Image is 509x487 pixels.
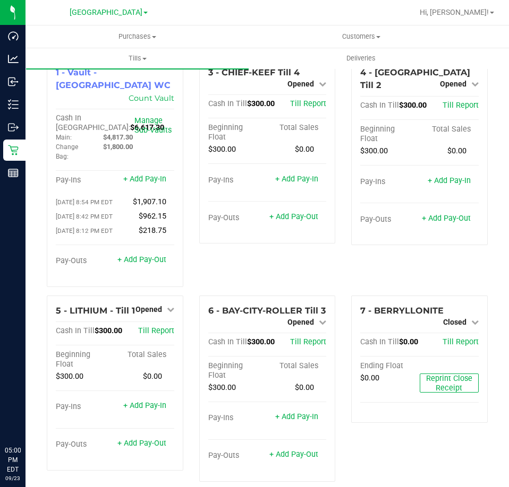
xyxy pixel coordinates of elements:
[208,67,300,77] span: 3 - CHIEF-KEEF Till 4
[8,99,19,110] inline-svg: Inventory
[103,143,133,151] span: $1,800.00
[290,99,326,108] a: Till Report
[440,80,466,88] span: Opened
[56,134,72,141] span: Main:
[269,212,318,221] a: + Add Pay-Out
[250,32,472,41] span: Customers
[8,76,19,87] inline-svg: Inbound
[287,318,314,326] span: Opened
[360,215,419,224] div: Pay-Outs
[208,451,267,460] div: Pay-Outs
[287,80,314,88] span: Opened
[208,361,267,380] div: Beginning Float
[208,413,267,423] div: Pay-Ins
[399,337,418,346] span: $0.00
[56,227,113,234] span: [DATE] 8:12 PM EDT
[208,306,326,316] span: 6 - BAY-CITY-ROLLER Till 3
[26,54,249,63] span: Tills
[138,326,174,335] a: Till Report
[360,306,444,316] span: 7 - BERRYLLONITE
[399,101,427,110] span: $300.00
[208,337,247,346] span: Cash In Till
[249,47,473,69] a: Deliveries
[56,440,115,449] div: Pay-Outs
[443,101,479,110] a: Till Report
[267,361,326,371] div: Total Sales
[420,8,489,16] span: Hi, [PERSON_NAME]!
[95,326,122,335] span: $300.00
[422,214,471,223] a: + Add Pay-Out
[56,350,115,369] div: Beginning Float
[249,25,473,48] a: Customers
[208,123,267,142] div: Beginning Float
[103,133,133,141] span: $4,817.30
[56,114,130,132] span: Cash In [GEOGRAPHIC_DATA]:
[295,145,314,154] span: $0.00
[443,337,479,346] a: Till Report
[247,99,275,108] span: $300.00
[130,123,164,132] span: $6,617.30
[360,146,388,155] span: $300.00
[56,402,115,412] div: Pay-Ins
[275,412,318,421] a: + Add Pay-In
[360,361,419,371] div: Ending Float
[447,146,466,155] span: $0.00
[123,175,166,184] a: + Add Pay-In
[208,145,236,154] span: $300.00
[26,32,249,41] span: Purchases
[208,99,247,108] span: Cash In Till
[123,401,166,410] a: + Add Pay-In
[11,402,43,434] iframe: Resource center
[360,337,399,346] span: Cash In Till
[332,54,390,63] span: Deliveries
[56,372,83,381] span: $300.00
[117,439,166,448] a: + Add Pay-Out
[56,143,78,160] span: Change Bag:
[133,197,166,206] span: $1,907.10
[56,306,135,316] span: 5 - LITHIUM - Till 1
[26,47,249,69] a: Tills
[8,145,19,155] inline-svg: Retail
[139,212,166,221] span: $962.15
[117,255,166,264] a: + Add Pay-Out
[143,372,162,381] span: $0.00
[267,123,326,133] div: Total Sales
[290,337,326,346] span: Till Report
[5,446,21,474] p: 05:00 PM EDT
[56,176,115,185] div: Pay-Ins
[295,383,314,392] span: $0.00
[428,176,471,185] a: + Add Pay-In
[443,318,466,326] span: Closed
[8,31,19,41] inline-svg: Dashboard
[8,122,19,133] inline-svg: Outbound
[115,350,174,360] div: Total Sales
[134,116,172,135] a: Manage Sub-Vaults
[70,8,142,17] span: [GEOGRAPHIC_DATA]
[360,177,419,187] div: Pay-Ins
[269,450,318,459] a: + Add Pay-Out
[139,226,166,235] span: $218.75
[420,125,479,134] div: Total Sales
[360,373,379,382] span: $0.00
[247,337,275,346] span: $300.00
[208,213,267,223] div: Pay-Outs
[56,256,115,266] div: Pay-Outs
[360,125,419,144] div: Beginning Float
[8,168,19,178] inline-svg: Reports
[56,213,113,220] span: [DATE] 8:42 PM EDT
[26,25,249,48] a: Purchases
[426,374,472,393] span: Reprint Close Receipt
[360,101,399,110] span: Cash In Till
[129,93,174,103] a: Count Vault
[135,305,162,314] span: Opened
[8,54,19,64] inline-svg: Analytics
[56,198,113,206] span: [DATE] 8:54 PM EDT
[420,373,479,393] button: Reprint Close Receipt
[56,326,95,335] span: Cash In Till
[5,474,21,482] p: 09/23
[275,175,318,184] a: + Add Pay-In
